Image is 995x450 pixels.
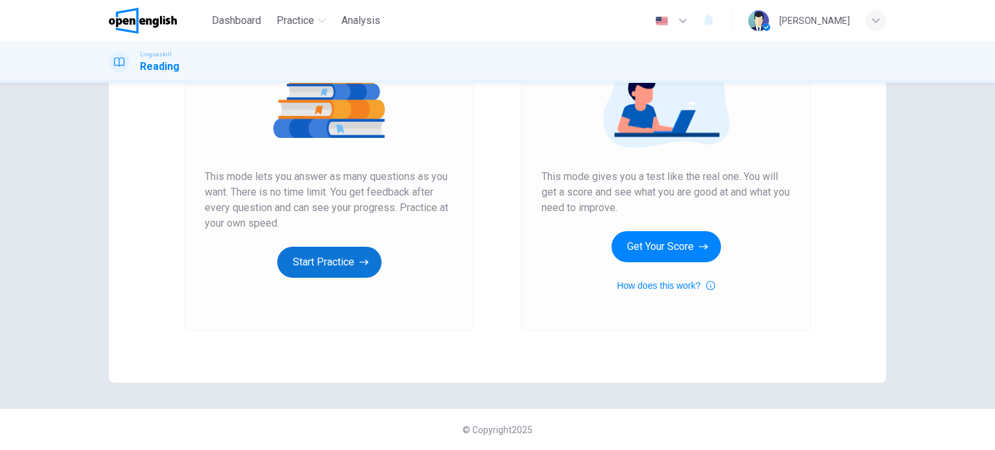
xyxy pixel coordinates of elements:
[463,425,532,435] span: © Copyright 2025
[542,169,790,216] span: This mode gives you a test like the real one. You will get a score and see what you are good at a...
[212,13,261,28] span: Dashboard
[277,247,382,278] button: Start Practice
[341,13,380,28] span: Analysis
[207,9,266,32] button: Dashboard
[277,13,314,28] span: Practice
[336,9,385,32] button: Analysis
[205,169,453,231] span: This mode lets you answer as many questions as you want. There is no time limit. You get feedback...
[109,8,177,34] img: OpenEnglish logo
[654,16,670,26] img: en
[617,278,715,293] button: How does this work?
[140,59,179,74] h1: Reading
[109,8,207,34] a: OpenEnglish logo
[271,9,331,32] button: Practice
[612,231,721,262] button: Get Your Score
[748,10,769,31] img: Profile picture
[140,50,172,59] span: Linguaskill
[779,13,850,28] div: [PERSON_NAME]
